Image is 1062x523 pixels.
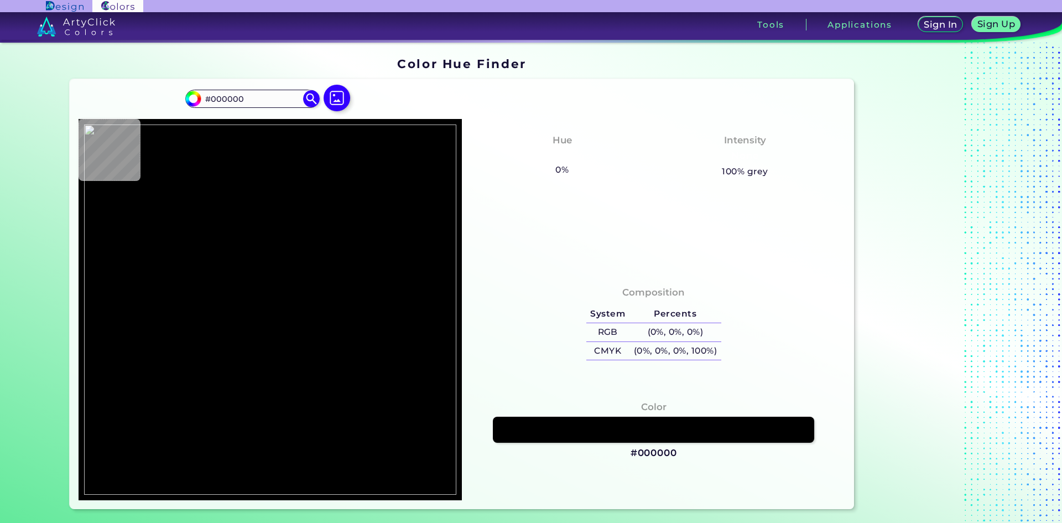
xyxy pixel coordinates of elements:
[37,17,115,37] img: logo_artyclick_colors_white.svg
[920,18,961,32] a: Sign In
[622,284,685,301] h4: Composition
[629,342,721,360] h5: (0%, 0%, 0%, 100%)
[629,305,721,323] h5: Percents
[724,132,766,148] h4: Intensity
[586,342,629,360] h5: CMYK
[544,149,581,163] h3: None
[858,53,997,514] iframe: Advertisement
[757,20,784,29] h3: Tools
[397,55,526,72] h1: Color Hue Finder
[586,305,629,323] h5: System
[303,90,320,107] img: icon search
[726,149,763,163] h3: None
[925,20,956,29] h5: Sign In
[46,1,83,12] img: ArtyClick Design logo
[324,85,350,111] img: icon picture
[84,125,456,495] img: e35d5dc1-62d0-4c1a-a2f4-19f06116c2a6
[586,323,629,341] h5: RGB
[629,323,721,341] h5: (0%, 0%, 0%)
[631,447,677,460] h3: #000000
[979,20,1013,28] h5: Sign Up
[641,399,667,415] h4: Color
[201,91,304,106] input: type color..
[827,20,892,29] h3: Applications
[553,132,572,148] h4: Hue
[722,164,768,179] h5: 100% grey
[551,163,573,177] h5: 0%
[974,18,1018,32] a: Sign Up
